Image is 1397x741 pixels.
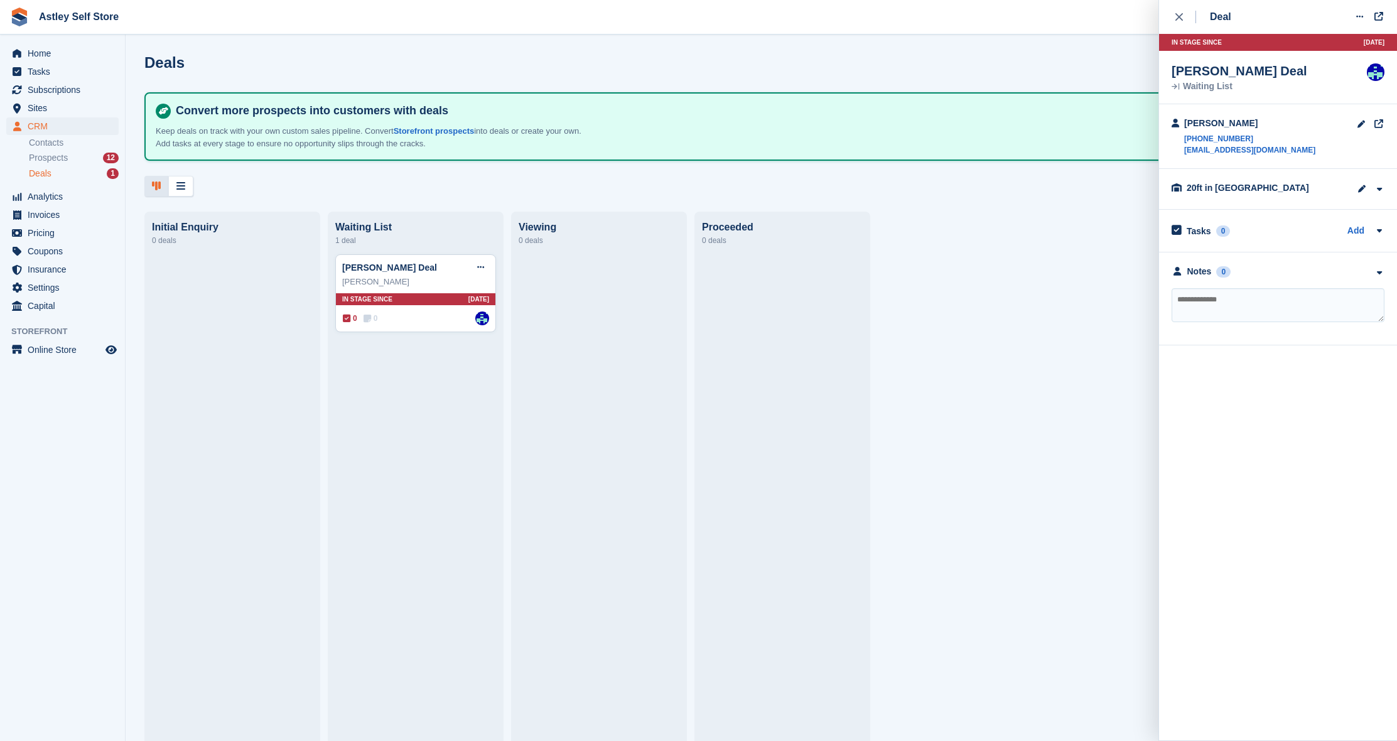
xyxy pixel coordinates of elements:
[343,313,357,324] span: 0
[107,168,119,179] div: 1
[1364,38,1384,47] span: [DATE]
[1216,266,1231,278] div: 0
[6,261,119,278] a: menu
[104,342,119,357] a: Preview store
[28,99,103,117] span: Sites
[29,151,119,165] a: Prospects 12
[29,137,119,149] a: Contacts
[28,297,103,315] span: Capital
[1172,38,1222,47] span: In stage since
[6,117,119,135] a: menu
[28,81,103,99] span: Subscriptions
[6,279,119,296] a: menu
[1172,63,1307,78] div: [PERSON_NAME] Deal
[28,45,103,62] span: Home
[28,188,103,205] span: Analytics
[28,261,103,278] span: Insurance
[28,242,103,260] span: Coupons
[342,295,392,304] span: In stage since
[1367,63,1384,81] img: Gemma Parkinson
[28,341,103,359] span: Online Store
[103,153,119,163] div: 12
[1184,117,1315,130] div: [PERSON_NAME]
[519,233,679,248] div: 0 deals
[6,99,119,117] a: menu
[475,311,489,325] a: Gemma Parkinson
[394,126,475,136] a: Storefront prospects
[152,233,313,248] div: 0 deals
[29,152,68,164] span: Prospects
[364,313,378,324] span: 0
[519,222,679,233] div: Viewing
[6,63,119,80] a: menu
[342,262,437,273] a: [PERSON_NAME] Deal
[702,233,863,248] div: 0 deals
[28,63,103,80] span: Tasks
[29,168,51,180] span: Deals
[29,167,119,180] a: Deals 1
[6,297,119,315] a: menu
[6,224,119,242] a: menu
[1184,144,1315,156] a: [EMAIL_ADDRESS][DOMAIN_NAME]
[6,341,119,359] a: menu
[1347,224,1364,239] a: Add
[28,279,103,296] span: Settings
[1187,265,1212,278] div: Notes
[1184,133,1315,144] a: [PHONE_NUMBER]
[11,325,125,338] span: Storefront
[6,81,119,99] a: menu
[171,104,1367,118] h4: Convert more prospects into customers with deals
[156,125,595,149] p: Keep deals on track with your own custom sales pipeline. Convert into deals or create your own. A...
[335,222,496,233] div: Waiting List
[28,117,103,135] span: CRM
[1187,181,1312,195] div: 20ft in [GEOGRAPHIC_DATA]
[28,206,103,224] span: Invoices
[1210,9,1231,24] div: Deal
[144,54,185,71] h1: Deals
[6,242,119,260] a: menu
[28,224,103,242] span: Pricing
[342,276,489,288] div: [PERSON_NAME]
[1172,82,1307,91] div: Waiting List
[6,188,119,205] a: menu
[1216,225,1231,237] div: 0
[702,222,863,233] div: Proceeded
[468,295,489,304] span: [DATE]
[6,45,119,62] a: menu
[6,206,119,224] a: menu
[335,233,496,248] div: 1 deal
[152,222,313,233] div: Initial Enquiry
[10,8,29,26] img: stora-icon-8386f47178a22dfd0bd8f6a31ec36ba5ce8667c1dd55bd0f319d3a0aa187defe.svg
[34,6,124,27] a: Astley Self Store
[1187,225,1211,237] h2: Tasks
